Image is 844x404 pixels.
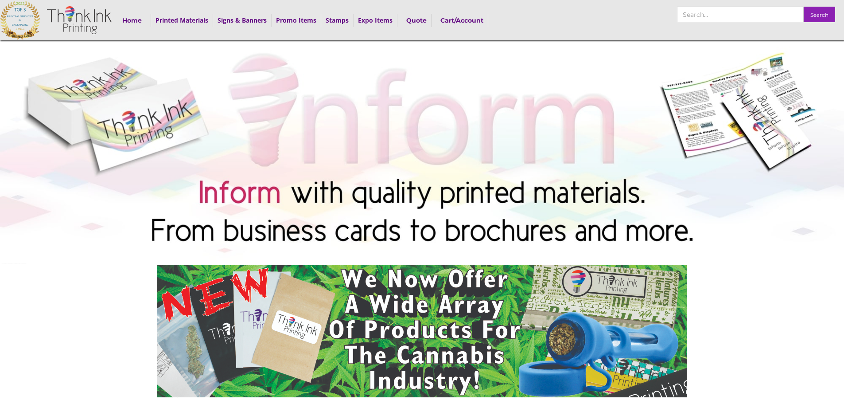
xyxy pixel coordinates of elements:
[272,14,321,27] div: Promo Items
[436,14,488,27] a: Cart/Account
[440,16,483,24] strong: Cart/Account
[321,14,354,27] div: Stamps
[804,7,835,22] input: Search
[677,7,804,22] input: Search…
[156,16,208,24] a: Printed Materials
[354,14,397,27] div: Expo Items
[120,14,151,27] a: Home
[213,14,272,27] div: Signs & Banners
[358,16,393,24] a: Expo Items
[326,16,349,24] a: Stamps
[122,16,142,24] strong: Home
[406,16,427,24] strong: Quote
[218,16,267,24] a: Signs & Banners
[809,27,844,397] div: next slide
[151,14,213,27] div: Printed Materials
[402,14,432,27] a: Quote
[276,16,316,24] a: Promo Items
